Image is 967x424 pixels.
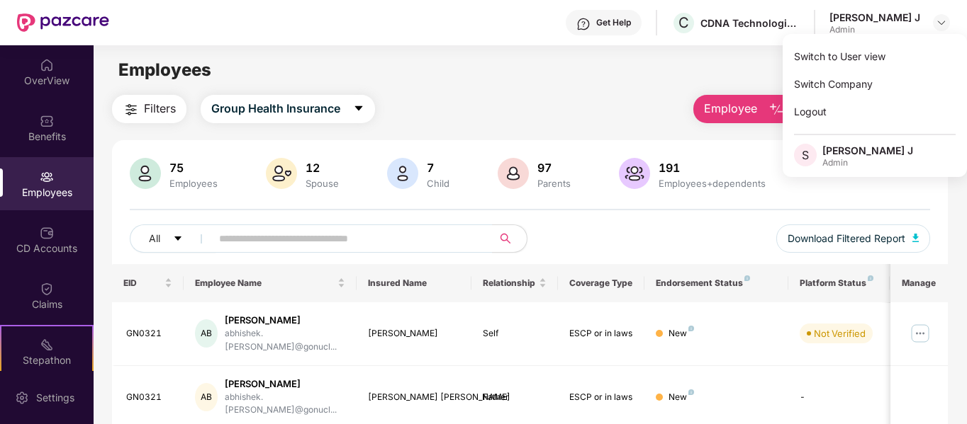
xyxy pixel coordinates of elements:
[936,17,947,28] img: svg+xml;base64,PHN2ZyBpZD0iRHJvcGRvd24tMzJ4MzIiIHhtbG5zPSJodHRwOi8vd3d3LnczLm9yZy8yMDAwL3N2ZyIgd2...
[483,391,547,404] div: Father
[829,24,920,35] div: Admin
[569,391,633,404] div: ESCP or in laws
[498,158,529,189] img: svg+xml;base64,PHN2ZyB4bWxucz0iaHR0cDovL3d3dy53My5vcmcvMjAwMC9zdmciIHhtbG5zOnhsaW5rPSJodHRwOi8vd3...
[783,42,967,70] div: Switch to User view
[704,100,757,118] span: Employee
[483,277,536,289] span: Relationship
[693,95,796,123] button: Employee
[368,391,461,404] div: [PERSON_NAME] [PERSON_NAME]
[569,327,633,340] div: ESCP or in laws
[656,277,777,289] div: Endorsement Status
[167,178,220,189] div: Employees
[195,319,218,348] div: AB
[368,327,461,340] div: [PERSON_NAME]
[822,157,913,168] div: Admin
[357,264,472,302] th: Insured Name
[1,353,92,367] div: Stepathon
[40,58,54,72] img: svg+xml;base64,PHN2ZyBpZD0iSG9tZSIgeG1sbnM9Imh0dHA6Ly93d3cudzMub3JnLzIwMDAvc3ZnIiB3aWR0aD0iMjAiIG...
[40,338,54,352] img: svg+xml;base64,PHN2ZyB4bWxucz0iaHR0cDovL3d3dy53My5vcmcvMjAwMC9zdmciIHdpZHRoPSIyMSIgaGVpZ2h0PSIyMC...
[492,224,527,253] button: search
[744,275,750,281] img: svg+xml;base64,PHN2ZyB4bWxucz0iaHR0cDovL3d3dy53My5vcmcvMjAwMC9zdmciIHdpZHRoPSI4IiBoZWlnaHQ9IjgiIH...
[225,314,345,327] div: [PERSON_NAME]
[669,391,694,404] div: New
[353,103,364,115] span: caret-down
[424,161,452,175] div: 7
[303,161,342,175] div: 12
[40,170,54,184] img: svg+xml;base64,PHN2ZyBpZD0iRW1wbG95ZWVzIiB4bWxucz0iaHR0cDovL3d3dy53My5vcmcvMjAwMC9zdmciIHdpZHRoPS...
[688,389,694,395] img: svg+xml;base64,PHN2ZyB4bWxucz0iaHR0cDovL3d3dy53My5vcmcvMjAwMC9zdmciIHdpZHRoPSI4IiBoZWlnaHQ9IjgiIH...
[130,224,216,253] button: Allcaret-down
[814,326,866,340] div: Not Verified
[424,178,452,189] div: Child
[126,327,173,340] div: GN0321
[535,161,574,175] div: 97
[669,327,694,340] div: New
[909,322,932,345] img: manageButton
[40,114,54,128] img: svg+xml;base64,PHN2ZyBpZD0iQmVuZWZpdHMiIHhtbG5zPSJodHRwOi8vd3d3LnczLm9yZy8yMDAwL3N2ZyIgd2lkdGg9Ij...
[40,226,54,240] img: svg+xml;base64,PHN2ZyBpZD0iQ0RfQWNjb3VudHMiIGRhdGEtbmFtZT0iQ0QgQWNjb3VudHMiIHhtbG5zPSJodHRwOi8vd3...
[800,277,878,289] div: Platform Status
[783,98,967,125] div: Logout
[802,147,809,164] span: S
[195,277,335,289] span: Employee Name
[783,70,967,98] div: Switch Company
[201,95,375,123] button: Group Health Insurancecaret-down
[596,17,631,28] div: Get Help
[225,327,345,354] div: abhishek.[PERSON_NAME]@gonucl...
[123,101,140,118] img: svg+xml;base64,PHN2ZyB4bWxucz0iaHR0cDovL3d3dy53My5vcmcvMjAwMC9zdmciIHdpZHRoPSIyNCIgaGVpZ2h0PSIyNC...
[700,16,800,30] div: CDNA Technologies Private Limited
[656,161,768,175] div: 191
[303,178,342,189] div: Spouse
[776,224,931,253] button: Download Filtered Report
[890,264,948,302] th: Manage
[576,17,591,31] img: svg+xml;base64,PHN2ZyBpZD0iSGVscC0zMngzMiIgeG1sbnM9Imh0dHA6Ly93d3cudzMub3JnLzIwMDAvc3ZnIiB3aWR0aD...
[558,264,644,302] th: Coverage Type
[149,231,160,246] span: All
[167,161,220,175] div: 75
[118,59,211,80] span: Employees
[688,326,694,331] img: svg+xml;base64,PHN2ZyB4bWxucz0iaHR0cDovL3d3dy53My5vcmcvMjAwMC9zdmciIHdpZHRoPSI4IiBoZWlnaHQ9IjgiIH...
[211,100,340,118] span: Group Health Insurance
[483,327,547,340] div: Self
[225,377,345,391] div: [PERSON_NAME]
[912,234,920,242] img: svg+xml;base64,PHN2ZyB4bWxucz0iaHR0cDovL3d3dy53My5vcmcvMjAwMC9zdmciIHhtbG5zOnhsaW5rPSJodHRwOi8vd3...
[471,264,558,302] th: Relationship
[492,233,520,244] span: search
[17,13,109,32] img: New Pazcare Logo
[678,14,689,31] span: C
[123,277,162,289] span: EID
[387,158,418,189] img: svg+xml;base64,PHN2ZyB4bWxucz0iaHR0cDovL3d3dy53My5vcmcvMjAwMC9zdmciIHhtbG5zOnhsaW5rPSJodHRwOi8vd3...
[112,95,186,123] button: Filters
[619,158,650,189] img: svg+xml;base64,PHN2ZyB4bWxucz0iaHR0cDovL3d3dy53My5vcmcvMjAwMC9zdmciIHhtbG5zOnhsaW5rPSJodHRwOi8vd3...
[130,158,161,189] img: svg+xml;base64,PHN2ZyB4bWxucz0iaHR0cDovL3d3dy53My5vcmcvMjAwMC9zdmciIHhtbG5zOnhsaW5rPSJodHRwOi8vd3...
[822,144,913,157] div: [PERSON_NAME] J
[184,264,357,302] th: Employee Name
[32,391,79,405] div: Settings
[112,264,184,302] th: EID
[829,11,920,24] div: [PERSON_NAME] J
[15,391,29,405] img: svg+xml;base64,PHN2ZyBpZD0iU2V0dGluZy0yMHgyMCIgeG1sbnM9Imh0dHA6Ly93d3cudzMub3JnLzIwMDAvc3ZnIiB3aW...
[40,282,54,296] img: svg+xml;base64,PHN2ZyBpZD0iQ2xhaW0iIHhtbG5zPSJodHRwOi8vd3d3LnczLm9yZy8yMDAwL3N2ZyIgd2lkdGg9IjIwIi...
[868,275,873,281] img: svg+xml;base64,PHN2ZyB4bWxucz0iaHR0cDovL3d3dy53My5vcmcvMjAwMC9zdmciIHdpZHRoPSI4IiBoZWlnaHQ9IjgiIH...
[195,383,218,411] div: AB
[225,391,345,418] div: abhishek.[PERSON_NAME]@gonucl...
[126,391,173,404] div: GN0321
[266,158,297,189] img: svg+xml;base64,PHN2ZyB4bWxucz0iaHR0cDovL3d3dy53My5vcmcvMjAwMC9zdmciIHhtbG5zOnhsaW5rPSJodHRwOi8vd3...
[173,234,183,245] span: caret-down
[144,100,176,118] span: Filters
[788,231,905,246] span: Download Filtered Report
[768,101,786,118] img: svg+xml;base64,PHN2ZyB4bWxucz0iaHR0cDovL3d3dy53My5vcmcvMjAwMC9zdmciIHhtbG5zOnhsaW5rPSJodHRwOi8vd3...
[535,178,574,189] div: Parents
[656,178,768,189] div: Employees+dependents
